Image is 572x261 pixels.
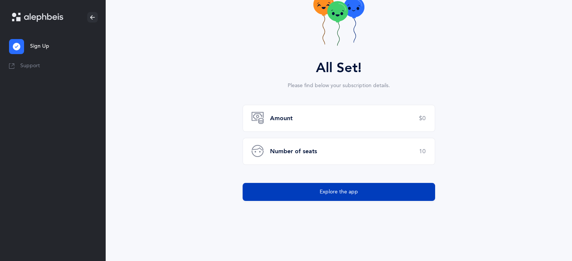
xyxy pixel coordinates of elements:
span: 10 [419,148,426,155]
div: Please find below your subscription details. [164,82,513,90]
span: Support [20,62,40,70]
h2: All Set! [164,60,513,76]
button: Explore the app [243,183,435,201]
span: Explore the app [320,188,358,196]
span: $0 [419,115,426,122]
b: Number of seats [270,148,317,155]
b: Amount [270,115,293,122]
